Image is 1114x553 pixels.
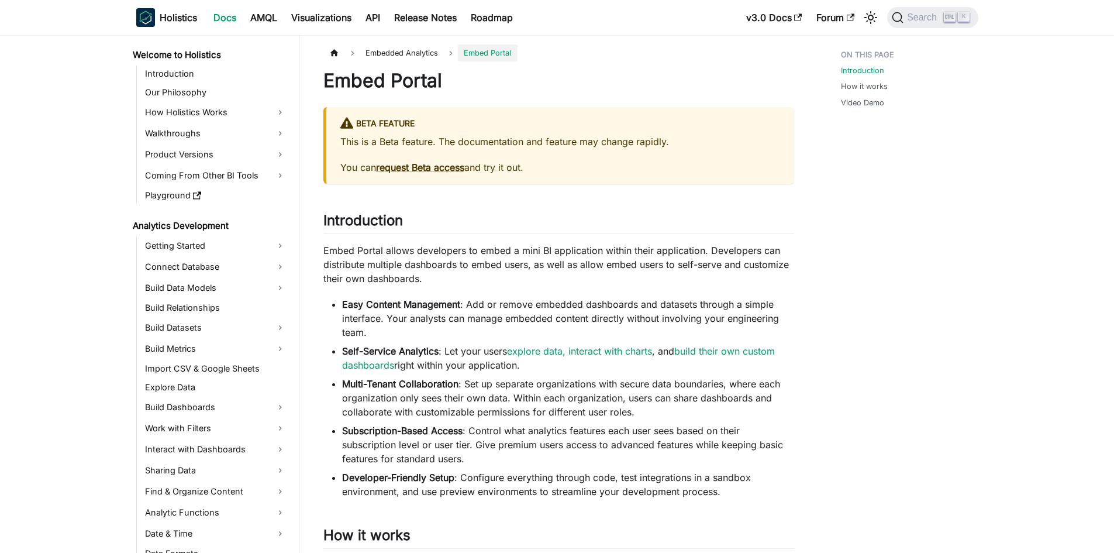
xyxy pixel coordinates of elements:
a: request Beta access [376,162,464,173]
a: Build Dashboards [142,398,289,417]
a: Find & Organize Content [142,482,289,501]
a: Playground [142,187,289,204]
a: Build Metrics [142,339,289,358]
a: Build Data Models [142,279,289,297]
nav: Docs sidebar [125,35,300,553]
p: Embed Portal allows developers to embed a mini BI application within their application. Developer... [323,243,794,286]
a: AMQL [243,8,284,27]
button: Switch between dark and light mode (currently light mode) [861,8,880,27]
a: How it works [841,81,888,92]
a: API [358,8,387,27]
b: Holistics [160,11,197,25]
button: Search (Ctrl+K) [887,7,978,28]
a: Coming From Other BI Tools [142,166,289,185]
h2: Introduction [323,212,794,234]
a: Build Relationships [142,300,289,316]
a: Interact with Dashboards [142,440,289,459]
a: Introduction [142,66,289,82]
h1: Embed Portal [323,69,794,92]
li: : Let your users , and right within your application. [342,344,794,372]
a: Video Demo [841,97,884,108]
span: Search [903,12,944,23]
a: HolisticsHolistics [136,8,197,27]
a: Work with Filters [142,419,289,438]
nav: Breadcrumbs [323,44,794,61]
a: Product Versions [142,145,289,164]
a: Docs [206,8,243,27]
a: Release Notes [387,8,464,27]
a: explore data, interact with charts [507,345,652,357]
kbd: K [958,12,970,22]
a: Connect Database [142,257,289,276]
a: How Holistics Works [142,103,289,122]
div: BETA FEATURE [340,116,780,132]
a: v3.0 Docs [739,8,809,27]
a: Analytics Development [129,218,289,234]
li: : Add or remove embedded dashboards and datasets through a simple interface. Your analysts can ma... [342,297,794,339]
a: Home page [323,44,346,61]
a: Welcome to Holistics [129,47,289,63]
a: Date & Time [142,524,289,543]
a: Sharing Data [142,461,289,480]
a: Our Philosophy [142,84,289,101]
p: This is a Beta feature. The documentation and feature may change rapidly. [340,135,780,149]
a: Roadmap [464,8,520,27]
a: Build Datasets [142,318,289,337]
li: : Control what analytics features each user sees based on their subscription level or user tier. ... [342,424,794,466]
a: Explore Data [142,379,289,396]
span: Embedded Analytics [360,44,444,61]
p: You can and try it out. [340,160,780,174]
strong: Self-Service Analytics [342,345,439,357]
li: : Set up separate organizations with secure data boundaries, where each organization only sees th... [342,377,794,419]
a: Introduction [841,65,884,76]
img: Holistics [136,8,155,27]
span: Embed Portal [458,44,517,61]
a: Getting Started [142,236,289,255]
h2: How it works [323,527,794,549]
strong: Developer-Friendly Setup [342,472,454,483]
a: Analytic Functions [142,503,289,522]
strong: Subscription-Based Access [342,425,463,437]
li: : Configure everything through code, test integrations in a sandbox environment, and use preview ... [342,470,794,499]
a: Visualizations [284,8,358,27]
strong: Easy Content Management [342,298,460,310]
a: Import CSV & Google Sheets [142,360,289,377]
a: Walkthroughs [142,124,289,143]
a: Forum [809,8,861,27]
strong: Multi-Tenant Collaboration [342,378,458,390]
